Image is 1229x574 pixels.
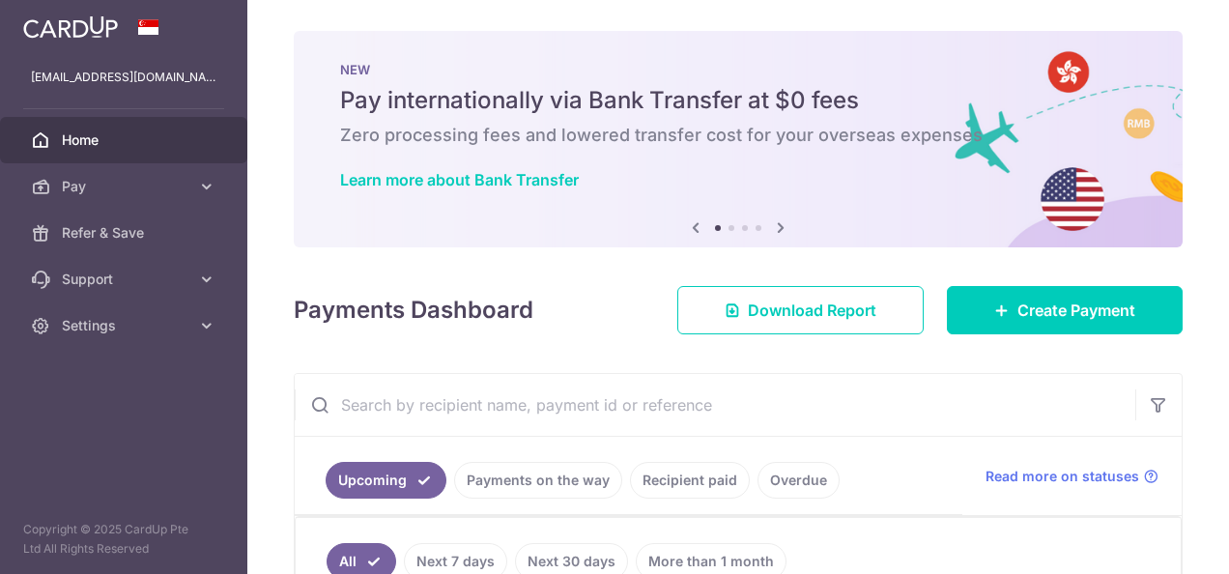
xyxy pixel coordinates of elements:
span: Home [62,130,189,150]
span: Read more on statuses [986,467,1139,486]
a: Create Payment [947,286,1183,334]
img: Bank transfer banner [294,31,1183,247]
a: Recipient paid [630,462,750,499]
h6: Zero processing fees and lowered transfer cost for your overseas expenses [340,124,1136,147]
a: Learn more about Bank Transfer [340,170,579,189]
span: Pay [62,177,189,196]
img: CardUp [23,15,118,39]
span: Download Report [748,299,876,322]
a: Upcoming [326,462,446,499]
span: Support [62,270,189,289]
h5: Pay internationally via Bank Transfer at $0 fees [340,85,1136,116]
p: [EMAIL_ADDRESS][DOMAIN_NAME] [31,68,216,87]
h4: Payments Dashboard [294,293,533,328]
span: Refer & Save [62,223,189,243]
a: Payments on the way [454,462,622,499]
a: Download Report [677,286,924,334]
span: Create Payment [1017,299,1135,322]
p: NEW [340,62,1136,77]
input: Search by recipient name, payment id or reference [295,374,1135,436]
a: Read more on statuses [986,467,1158,486]
a: Overdue [757,462,840,499]
span: Settings [62,316,189,335]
